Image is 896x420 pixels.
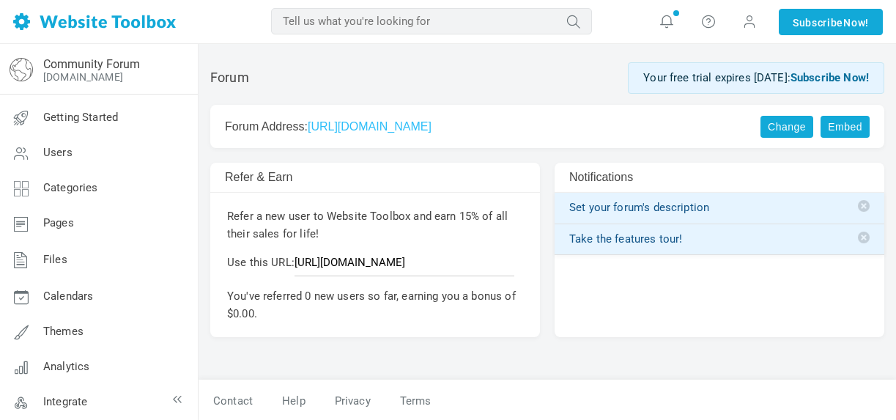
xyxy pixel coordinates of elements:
p: Use this URL: [227,254,523,276]
span: Files [43,253,67,266]
a: Contact [199,388,267,414]
a: Community Forum [43,57,140,71]
h2: Refer & Earn [225,170,465,184]
h2: Notifications [569,170,810,184]
span: Integrate [43,395,87,408]
span: Pages [43,216,74,229]
span: Delete notification [858,232,870,243]
span: Delete notification [858,200,870,212]
h1: Forum [210,70,249,86]
img: globe-icon.png [10,58,33,81]
a: Help [267,388,320,414]
span: Analytics [43,360,89,373]
input: Tell us what you're looking for [271,8,592,34]
h2: Forum Address: [225,119,741,133]
span: Categories [43,181,98,194]
a: Terms [385,388,432,414]
span: Users [43,146,73,159]
a: [DOMAIN_NAME] [43,71,123,83]
span: Now! [843,15,869,31]
a: Take the features tour! [569,232,870,247]
a: [URL][DOMAIN_NAME] [308,120,432,133]
a: Change [760,116,813,138]
a: Privacy [320,388,385,414]
span: Calendars [43,290,93,303]
span: Getting Started [43,111,118,124]
a: Set your forum's description [569,200,870,215]
a: Embed [821,116,870,138]
p: Refer a new user to Website Toolbox and earn 15% of all their sales for life! [227,207,523,243]
a: Subscribe Now! [791,71,869,84]
a: SubscribeNow! [779,9,883,35]
span: Themes [43,325,84,338]
p: You've referred 0 new users so far, earning you a bonus of $0.00. [227,287,523,323]
div: Your free trial expires [DATE]: [628,62,884,94]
